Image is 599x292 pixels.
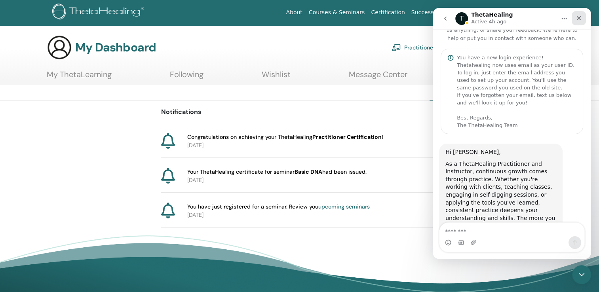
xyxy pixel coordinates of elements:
[187,141,438,150] p: [DATE]
[392,44,401,51] img: chalkboard-teacher.svg
[318,203,370,210] a: upcoming seminars
[187,211,438,219] p: [DATE]
[47,70,112,85] a: My ThetaLearning
[349,70,407,85] a: Message Center
[75,40,156,55] h3: My Dashboard
[52,4,147,22] img: logo.png
[306,6,368,20] a: Courses & Seminars
[408,6,458,20] a: Success Stories
[572,265,591,284] iframe: Intercom live chat
[187,133,383,141] span: Congratulations on achieving your ThetaHealing !
[493,6,513,20] a: Store
[392,39,465,56] a: Practitioner Dashboard
[283,6,305,20] a: About
[295,168,322,175] b: Basic DNA
[47,35,72,60] img: generic-user-icon.jpg
[187,168,367,176] span: Your ThetaHealing certificate for seminar had been issued.
[368,6,408,20] a: Certification
[433,8,591,259] iframe: Intercom live chat
[312,133,382,140] b: Practitioner Certification
[161,107,438,117] p: Notifications
[170,70,203,85] a: Following
[187,176,438,184] p: [DATE]
[458,6,493,20] a: Resources
[262,70,291,85] a: Wishlist
[187,203,370,211] span: You have just registered for a seminar. Review you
